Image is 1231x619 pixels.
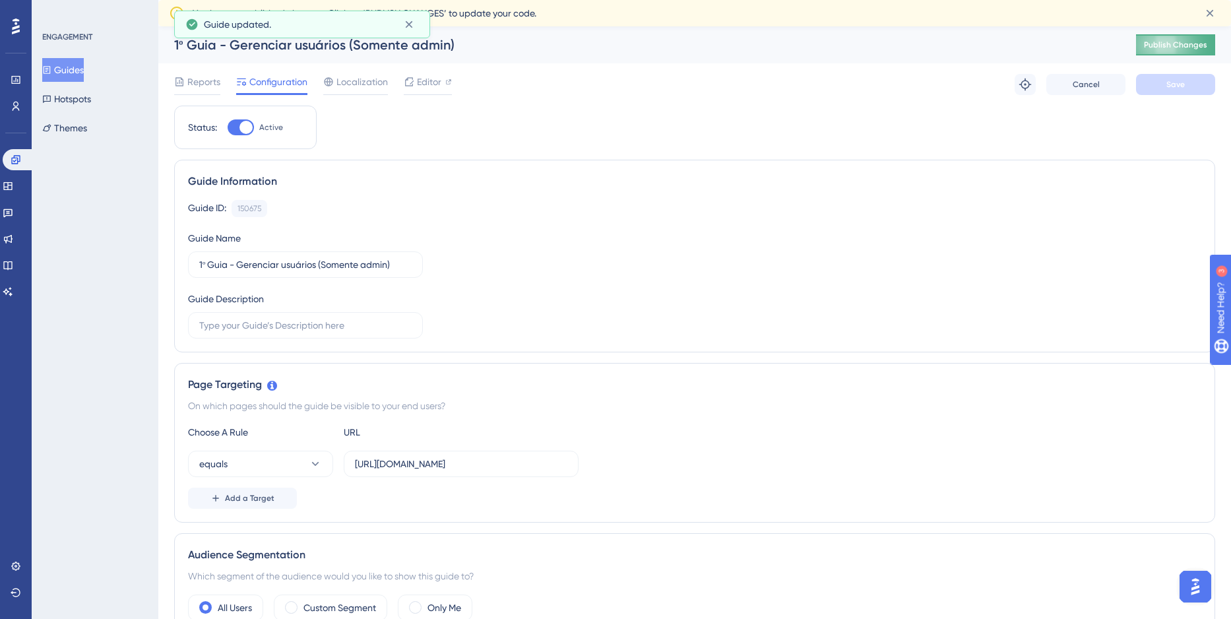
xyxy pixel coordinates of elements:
label: All Users [218,600,252,616]
div: ENGAGEMENT [42,32,92,42]
span: Active [259,122,283,133]
span: Need Help? [31,3,82,19]
span: Add a Target [225,493,274,504]
span: Publish Changes [1144,40,1207,50]
button: Save [1136,74,1215,95]
div: Status: [188,119,217,135]
span: Configuration [249,74,307,90]
span: Save [1166,79,1185,90]
div: Guide Name [188,230,241,246]
button: Hotspots [42,87,91,111]
span: Localization [336,74,388,90]
button: Themes [42,116,87,140]
button: Guides [42,58,84,82]
button: equals [188,451,333,477]
span: equals [199,456,228,472]
label: Only Me [427,600,461,616]
div: URL [344,424,489,440]
iframe: UserGuiding AI Assistant Launcher [1176,567,1215,606]
div: On which pages should the guide be visible to your end users? [188,398,1201,414]
span: Reports [187,74,220,90]
div: Page Targeting [188,377,1201,393]
div: 150675 [237,203,261,214]
span: Editor [417,74,441,90]
span: Cancel [1073,79,1100,90]
input: Type your Guide’s Name here [199,257,412,272]
label: Custom Segment [303,600,376,616]
button: Publish Changes [1136,34,1215,55]
span: Guide updated. [204,16,271,32]
button: Cancel [1046,74,1125,95]
button: Add a Target [188,488,297,509]
span: You have unpublished changes. Click on ‘PUBLISH CHANGES’ to update your code. [193,5,536,21]
div: 3 [92,7,96,17]
div: Guide ID: [188,200,226,217]
div: Guide Information [188,174,1201,189]
input: Type your Guide’s Description here [199,318,412,333]
div: Which segment of the audience would you like to show this guide to? [188,568,1201,584]
input: yourwebsite.com/path [355,457,567,471]
div: Audience Segmentation [188,547,1201,563]
div: Choose A Rule [188,424,333,440]
div: Guide Description [188,291,264,307]
div: 1º Guia - Gerenciar usuários (Somente admin) [174,36,1103,54]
